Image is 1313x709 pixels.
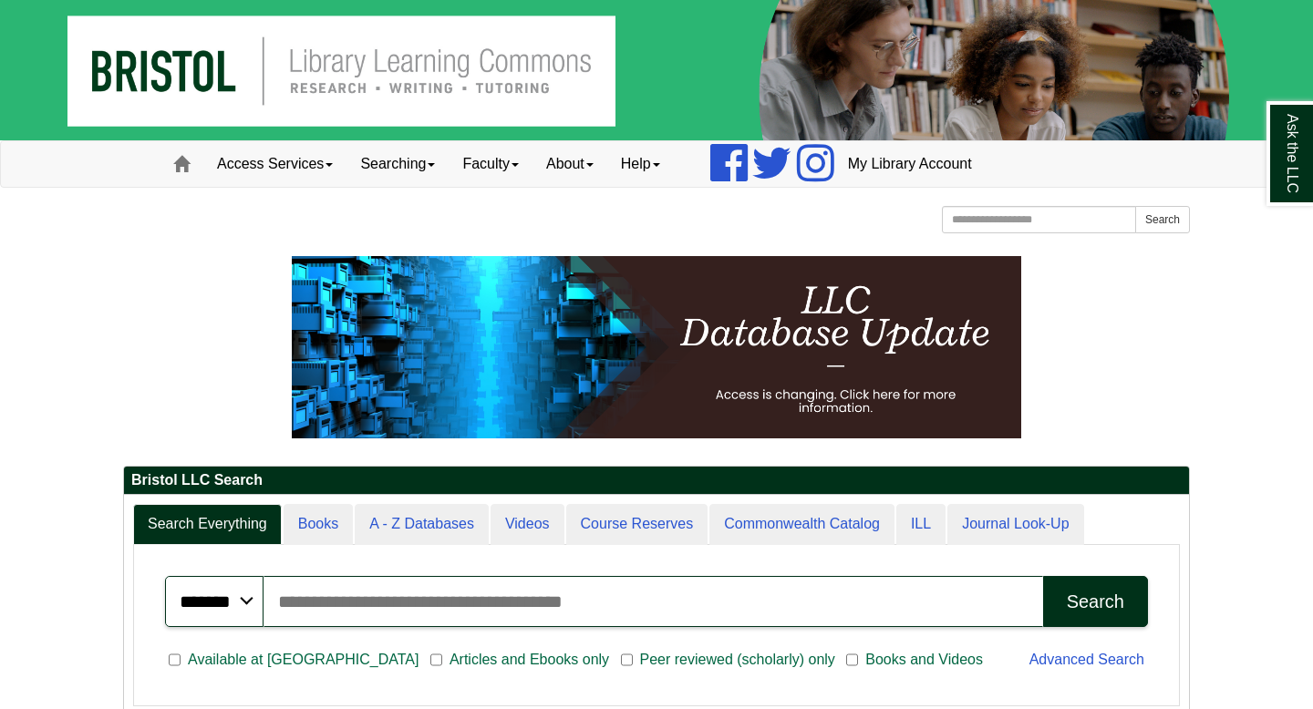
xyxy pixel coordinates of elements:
a: Advanced Search [1029,652,1144,667]
div: Search [1067,591,1124,612]
a: Commonwealth Catalog [709,504,894,545]
img: HTML tutorial [292,256,1021,438]
a: Books [284,504,353,545]
a: Search Everything [133,504,282,545]
span: Articles and Ebooks only [442,649,616,671]
button: Search [1043,576,1148,627]
a: My Library Account [834,141,986,187]
a: About [532,141,607,187]
input: Books and Videos [846,652,858,668]
h2: Bristol LLC Search [124,467,1189,495]
a: Videos [491,504,564,545]
input: Articles and Ebooks only [430,652,442,668]
a: Course Reserves [566,504,708,545]
button: Search [1135,206,1190,233]
a: Help [607,141,674,187]
input: Available at [GEOGRAPHIC_DATA] [169,652,181,668]
a: Faculty [449,141,532,187]
span: Available at [GEOGRAPHIC_DATA] [181,649,426,671]
input: Peer reviewed (scholarly) only [621,652,633,668]
a: Journal Look-Up [947,504,1083,545]
a: Searching [346,141,449,187]
a: A - Z Databases [355,504,489,545]
span: Peer reviewed (scholarly) only [633,649,843,671]
a: ILL [896,504,946,545]
a: Access Services [203,141,346,187]
span: Books and Videos [858,649,990,671]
